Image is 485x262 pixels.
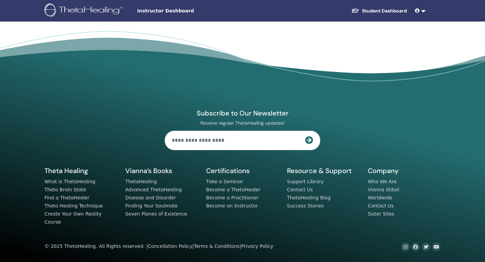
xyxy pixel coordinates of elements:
[368,179,396,184] a: Who We Are
[44,203,103,208] a: Theta Healing Technique
[368,187,399,192] a: Vianna Stibal
[44,242,273,251] div: © 2025 ThetaHealing. All Rights reserved. | | |
[351,8,359,13] img: graduation-cap-white.svg
[287,195,330,200] a: ThetaHealing Blog
[241,243,273,249] a: Privacy Policy
[125,166,198,175] h5: Vianna’s Books
[125,203,178,208] a: Finding Your Soulmate
[137,7,238,14] span: Instructor Dashboard
[44,3,125,19] img: logo.png
[148,243,192,249] a: Cancellation Policy
[125,179,157,184] a: ThetaHealing
[44,195,89,200] a: Find a ThetaHealer
[206,187,260,192] a: Become a ThetaHealer
[44,166,117,175] h5: Theta Healing
[346,5,412,17] a: Student Dashboard
[165,120,320,126] p: Receive regular ThetaHealing updates!
[287,179,324,184] a: Support Library
[287,166,360,175] h5: Resource & Support
[165,109,320,118] h4: Subscribe to Our Newsletter
[287,203,324,208] a: Success Stories
[194,243,239,249] a: Terms & Conditions
[206,203,258,208] a: Become an Instructor
[206,195,259,200] a: Become a Practitioner
[206,179,243,184] a: Take a Seminar
[368,166,441,175] h5: Company
[44,211,102,225] a: Create Your Own Reality Course
[368,211,394,217] a: Sister Sites
[44,187,86,192] a: Theta Brain State
[125,211,187,217] a: Seven Planes of Existence
[125,195,176,200] a: Disease and Disorder
[206,166,279,175] h5: Certifications
[287,187,313,192] a: Contact Us
[368,203,394,208] a: Contact Us
[368,195,392,200] a: Worldwide
[125,187,182,192] a: Advanced ThetaHealing
[44,179,95,184] a: What is ThetaHealing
